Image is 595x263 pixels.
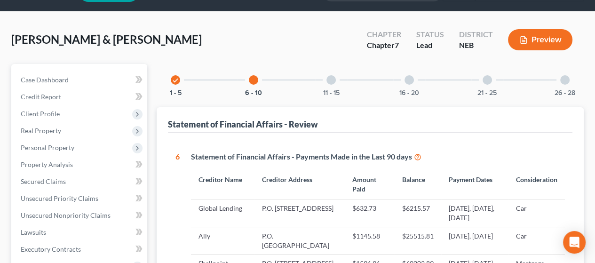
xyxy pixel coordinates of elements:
[555,90,575,96] button: 26 - 28
[13,156,147,173] a: Property Analysis
[13,241,147,258] a: Executory Contracts
[563,231,586,254] div: Open Intercom Messenger
[477,90,497,96] button: 21 - 25
[399,90,419,96] button: 16 - 20
[345,170,395,199] th: Amount Paid
[191,170,254,199] th: Creditor Name
[21,177,66,185] span: Secured Claims
[416,29,444,40] div: Status
[345,227,395,254] td: $1145.58
[441,199,508,227] td: [DATE], [DATE], [DATE]
[191,151,565,162] div: Statement of Financial Affairs - Payments Made in the Last 90 days
[13,190,147,207] a: Unsecured Priority Claims
[21,76,69,84] span: Case Dashboard
[21,127,61,135] span: Real Property
[13,72,147,88] a: Case Dashboard
[254,170,345,199] th: Creditor Address
[395,227,441,254] td: $25515.81
[367,40,401,51] div: Chapter
[441,170,508,199] th: Payment Dates
[395,170,441,199] th: Balance
[170,90,182,96] button: 1 - 5
[21,194,98,202] span: Unsecured Priority Claims
[21,228,46,236] span: Lawsuits
[508,227,565,254] td: Car
[191,199,254,227] td: Global Lending
[395,199,441,227] td: $6215.57
[13,173,147,190] a: Secured Claims
[459,29,493,40] div: District
[254,227,345,254] td: P.O. [GEOGRAPHIC_DATA]
[21,245,81,253] span: Executory Contracts
[508,199,565,227] td: Car
[11,32,202,46] span: [PERSON_NAME] & [PERSON_NAME]
[441,227,508,254] td: [DATE], [DATE]
[345,199,395,227] td: $632.73
[367,29,401,40] div: Chapter
[191,227,254,254] td: Ally
[245,90,262,96] button: 6 - 10
[459,40,493,51] div: NEB
[21,143,74,151] span: Personal Property
[508,170,565,199] th: Consideration
[416,40,444,51] div: Lead
[21,110,60,118] span: Client Profile
[13,224,147,241] a: Lawsuits
[508,29,572,50] button: Preview
[395,40,399,49] span: 7
[254,199,345,227] td: P.O. [STREET_ADDRESS]
[168,119,318,130] div: Statement of Financial Affairs - Review
[21,211,111,219] span: Unsecured Nonpriority Claims
[13,88,147,105] a: Credit Report
[172,77,179,84] i: check
[13,207,147,224] a: Unsecured Nonpriority Claims
[21,160,73,168] span: Property Analysis
[323,90,340,96] button: 11 - 15
[21,93,61,101] span: Credit Report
